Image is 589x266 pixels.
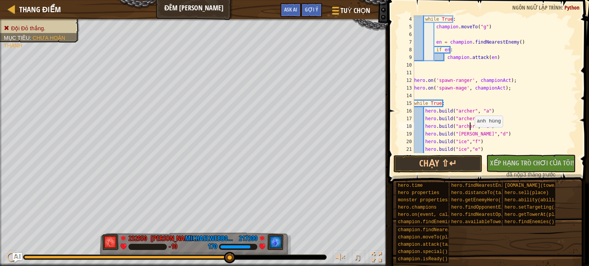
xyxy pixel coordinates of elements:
[128,233,147,240] div: 232950
[398,249,448,255] span: champion.special()
[30,35,33,41] span: :
[399,54,414,61] div: 9
[399,15,414,23] div: 4
[398,235,459,240] span: champion.moveTo(place)
[451,205,523,210] span: hero.findOpponentEnemies()
[393,155,483,173] button: Chạy ⇧↵
[341,6,370,16] span: Tuỳ chọn
[505,219,554,225] span: hero.findEnemies()
[399,138,414,145] div: 20
[399,100,414,107] div: 15
[280,3,301,17] button: Ask AI
[4,24,74,32] li: Đội Đỏ thắng.
[490,171,572,178] div: 3 tháng trước
[399,145,414,153] div: 21
[562,4,564,11] span: :
[185,233,235,243] div: MichaelWebb021612
[490,158,574,168] span: Xếp hạng trò chơi của tôi!
[505,190,549,196] span: hero.sell(place)
[399,130,414,138] div: 19
[564,4,579,11] span: Python
[399,115,414,122] div: 17
[151,233,201,243] div: [PERSON_NAME] [PERSON_NAME]
[507,171,523,178] span: đã nộp
[399,31,414,38] div: 6
[102,234,119,250] img: thang_avatar_frame.png
[267,234,284,250] img: thang_avatar_frame.png
[398,190,439,196] span: hero properties
[4,35,65,49] span: Chưa hoàn thành
[486,155,576,172] button: Xếp hạng trò chơi của tôi!
[398,219,459,225] span: champion.findEnemies()
[399,38,414,46] div: 7
[354,251,361,263] span: ♫
[399,61,414,69] div: 10
[398,242,462,247] span: champion.attack(target)
[398,183,423,188] span: hero.time
[399,122,414,130] div: 18
[4,250,19,266] button: Ctrl + P: Play
[451,219,518,225] span: hero.availableTowerTypes
[398,205,437,210] span: hero.champions
[398,256,448,262] span: champion.isReady()
[13,253,22,262] button: Ask AI
[399,69,414,77] div: 11
[451,190,515,196] span: hero.distanceTo(target)
[477,118,501,124] code: anh hùng
[239,233,257,240] div: 217300
[352,250,365,266] button: ♫
[399,153,414,161] div: 22
[451,212,537,217] span: hero.findNearestOpponentEnemy()
[11,25,45,31] span: Đội Đỏ thắng.
[284,6,297,13] span: Ask AI
[326,3,375,21] button: Tuỳ chọn
[169,243,177,250] div: -10
[398,212,464,217] span: hero.on(event, callback)
[305,6,318,13] span: Gợi ý
[512,4,562,11] span: Ngôn ngữ lập trình
[399,107,414,115] div: 16
[451,197,504,203] span: hero.getEnemyHero()
[4,35,30,41] span: Mục tiêu
[399,77,414,84] div: 12
[451,183,515,188] span: hero.findNearestEnemy()
[399,92,414,100] div: 14
[399,46,414,54] div: 8
[399,23,414,31] div: 5
[19,4,61,15] span: Thang điểm
[369,250,384,266] button: Bật tắt chế độ toàn màn hình
[398,227,472,233] span: champion.findNearestEnemy()
[505,212,565,217] span: hero.getTowerAt(place)
[208,243,217,250] div: 170
[333,250,348,266] button: Tùy chỉnh âm lượng
[398,197,448,203] span: monster properties
[15,4,61,15] a: Thang điểm
[399,84,414,92] div: 13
